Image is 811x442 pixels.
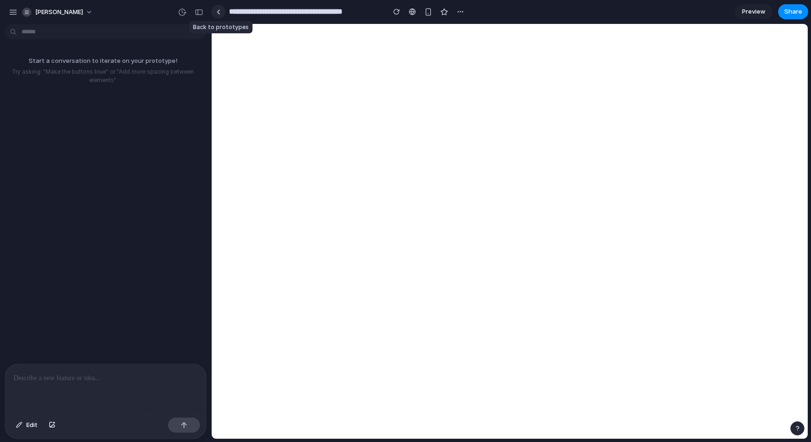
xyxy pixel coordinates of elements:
[784,7,802,16] span: Share
[4,56,202,66] p: Start a conversation to iterate on your prototype!
[735,4,773,19] a: Preview
[26,420,38,430] span: Edit
[35,8,83,17] span: [PERSON_NAME]
[742,7,765,16] span: Preview
[18,5,98,20] button: [PERSON_NAME]
[189,21,252,33] div: Back to prototypes
[11,418,42,433] button: Edit
[4,68,202,84] p: Try asking: "Make the buttons blue" or "Add more spacing between elements"
[778,4,808,19] button: Share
